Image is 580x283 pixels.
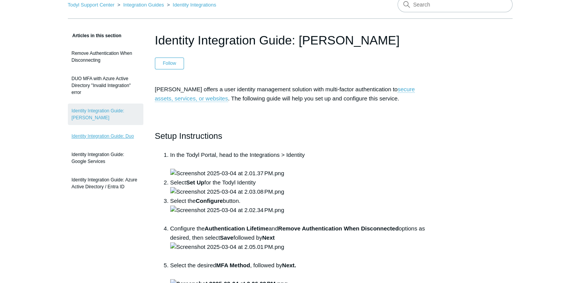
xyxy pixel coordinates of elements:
[68,46,143,67] a: Remove Authentication When Disconnecting
[155,129,426,143] h2: Setup Instructions
[205,225,269,232] strong: Authentication Lifetime
[68,2,116,8] li: Todyl Support Center
[68,104,143,125] a: Identity Integration Guide: [PERSON_NAME]
[196,197,223,204] strong: Configure
[68,173,143,194] a: Identity Integration Guide: Azure Active Directory / Entra ID
[170,187,284,196] img: Screenshot 2025-03-04 at 2.03.08 PM.png
[165,2,216,8] li: Identity Integrations
[155,31,426,49] h1: Identity Integration Guide: Todyl
[170,242,284,252] img: Screenshot 2025-03-04 at 2.05.01 PM.png
[68,147,143,169] a: Identity Integration Guide: Google Services
[170,150,426,178] li: In the Todyl Portal, head to the Integrations > Identity
[173,2,216,8] a: Identity Integrations
[170,196,426,224] li: Select the button.
[220,234,233,241] strong: Save
[68,71,143,100] a: DUO MFA with Azure Active Directory "Invalid Integration" error
[186,179,204,186] strong: Set Up
[170,224,426,261] li: Configure the and options as desired, then select followed by
[123,2,164,8] a: Integration Guides
[155,85,426,103] p: [PERSON_NAME] offers a user identity management solution with multi-factor authentication to . Th...
[170,178,426,196] li: Select for the Todyl Identity
[68,2,115,8] a: Todyl Support Center
[262,234,275,241] strong: Next
[68,33,122,38] span: Articles in this section
[170,206,284,215] img: Screenshot 2025-03-04 at 2.02.34 PM.png
[216,262,250,268] strong: MFA Method
[155,86,415,102] a: secure assets, services, or websites
[68,129,143,143] a: Identity Integration Guide: Duo
[278,225,398,232] strong: Remove Authentication When Disconnected
[155,58,184,69] button: Follow Article
[116,2,165,8] li: Integration Guides
[170,169,284,178] img: Screenshot 2025-03-04 at 2.01.37 PM.png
